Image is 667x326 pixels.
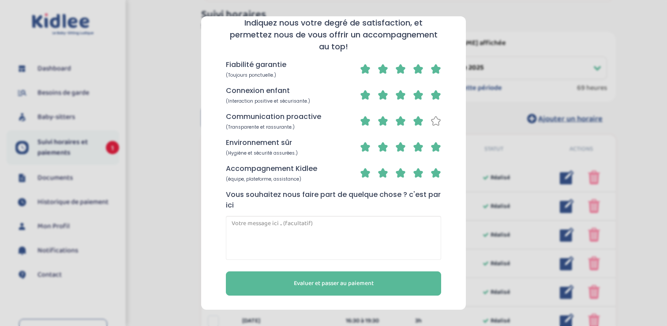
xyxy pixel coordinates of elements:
[226,189,441,211] p: Vous souhaitez nous faire part de quelque chose ? c'est par ici
[226,137,292,148] p: Environnement sûr
[226,17,441,52] h4: Indiquez nous votre degré de satisfaction, et permettez nous de vous offrir un accompagnement au ...
[226,85,290,96] p: Connexion enfant
[226,176,301,182] span: (équipe, plateforme, assistance)
[226,59,286,70] p: Fiabilité garantie
[226,150,298,156] span: (Hygiène et sécurité assurées.)
[226,271,441,296] button: Evaluer et passer au paiement
[226,98,310,104] span: (Interaction positive et sécurisante.)
[226,124,295,130] span: (Transparente et rassurante.)
[294,279,374,288] span: Evaluer et passer au paiement
[226,72,276,78] span: (Toujours ponctuelle.)
[226,111,321,122] p: Communication proactive
[226,163,317,174] p: Accompagnement Kidlee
